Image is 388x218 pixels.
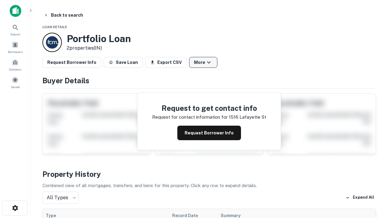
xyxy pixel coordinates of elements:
a: Borrowers [2,39,28,55]
span: Loan Details [42,25,67,29]
button: Save Loan [104,57,143,68]
button: Expand All [344,193,376,202]
img: capitalize-icon.png [10,5,21,17]
a: Saved [2,74,28,91]
span: Borrowers [8,49,22,54]
button: Back to search [41,10,85,21]
a: Search [2,21,28,38]
span: Search [10,32,20,37]
button: Request Borrower Info [177,126,241,140]
p: Combined view of all mortgages, transfers, and liens for this property. Click any row to expand d... [42,182,376,189]
a: Contacts [2,57,28,73]
iframe: Chat Widget [358,150,388,179]
h3: Portfolio Loan [67,33,131,45]
p: 2 properties (IN) [67,45,131,52]
span: Contacts [9,67,21,72]
p: Request for contact information for [152,114,228,121]
span: Saved [11,84,20,89]
button: Request Borrower Info [42,57,101,68]
h4: Request to get contact info [152,103,266,114]
button: Export CSV [145,57,187,68]
h4: Buyer Details [42,75,376,86]
button: More [189,57,217,68]
h4: Property History [42,169,376,180]
div: All Types [42,192,79,204]
p: 1516 lafayette st [229,114,266,121]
